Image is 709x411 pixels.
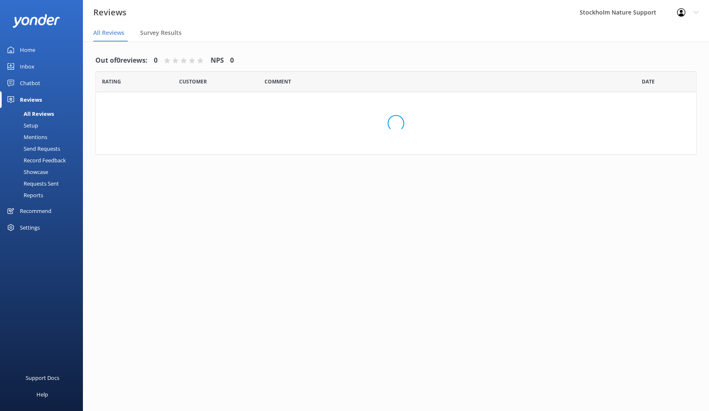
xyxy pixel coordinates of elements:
[93,29,124,37] span: All Reviews
[5,189,83,201] a: Reports
[5,120,83,131] a: Setup
[230,55,234,66] h4: 0
[5,178,83,189] a: Requests Sent
[5,166,48,178] div: Showcase
[5,143,83,154] a: Send Requests
[642,78,655,86] span: Date
[265,78,291,86] span: Question
[140,29,182,37] span: Survey Results
[5,154,66,166] div: Record Feedback
[12,14,60,28] img: yonder-white-logo.png
[5,143,60,154] div: Send Requests
[5,108,83,120] a: All Reviews
[5,178,59,189] div: Requests Sent
[102,78,121,86] span: Date
[20,42,35,58] div: Home
[5,189,43,201] div: Reports
[5,166,83,178] a: Showcase
[5,120,38,131] div: Setup
[154,55,158,66] h4: 0
[5,108,54,120] div: All Reviews
[26,369,59,386] div: Support Docs
[95,55,148,66] h4: Out of 0 reviews:
[20,58,34,75] div: Inbox
[211,55,224,66] h4: NPS
[20,75,40,91] div: Chatbot
[20,219,40,236] div: Settings
[93,6,126,19] h3: Reviews
[5,154,83,166] a: Record Feedback
[5,131,47,143] div: Mentions
[179,78,207,86] span: Date
[36,386,48,403] div: Help
[5,131,83,143] a: Mentions
[20,91,42,108] div: Reviews
[20,203,51,219] div: Recommend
